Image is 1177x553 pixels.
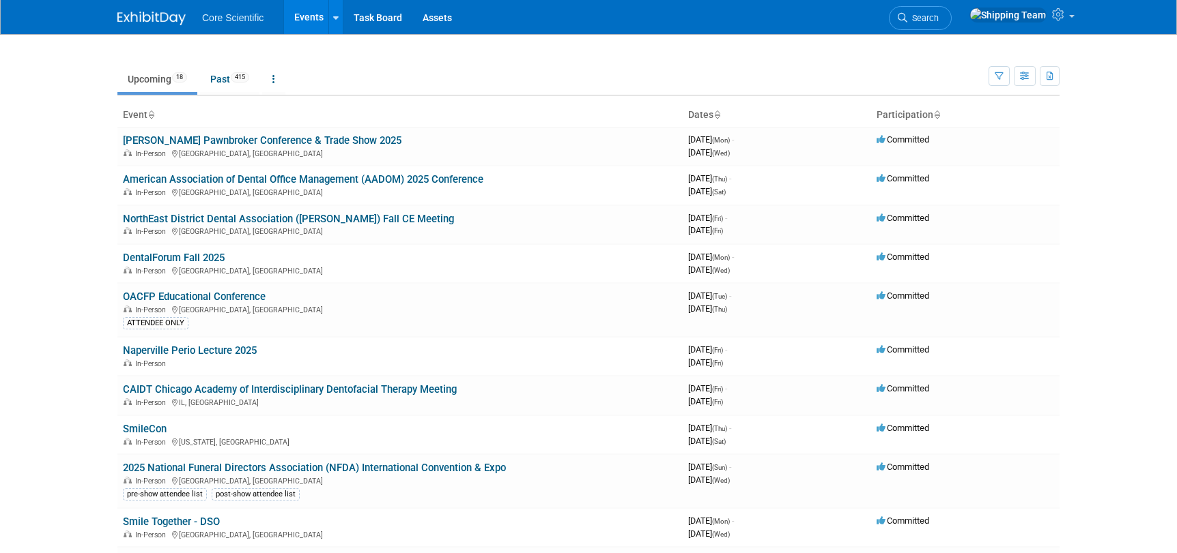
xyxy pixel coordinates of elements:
span: [DATE] [688,290,731,301]
a: [PERSON_NAME] Pawnbroker Conference & Trade Show 2025 [123,134,401,147]
span: In-Person [135,188,170,197]
span: Core Scientific [202,12,264,23]
span: [DATE] [688,383,727,393]
a: American Association of Dental Office Management (AADOM) 2025 Conference [123,173,483,185]
span: [DATE] [688,515,734,526]
span: (Fri) [712,215,723,222]
div: ATTENDEE ONLY [123,317,188,329]
span: Committed [877,344,929,355]
span: [DATE] [688,344,727,355]
span: In-Person [135,438,170,447]
span: (Fri) [712,398,723,406]
a: Sort by Event Name [147,109,154,120]
a: Sort by Participation Type [933,109,940,120]
span: [DATE] [688,213,727,223]
img: In-Person Event [124,438,132,445]
a: Naperville Perio Lecture 2025 [123,344,257,357]
a: Search [889,6,952,30]
span: Committed [877,462,929,472]
span: - [729,290,731,301]
th: Event [117,104,683,127]
span: - [732,515,734,526]
span: [DATE] [688,147,730,158]
span: In-Person [135,227,170,236]
span: 415 [231,72,249,83]
img: In-Person Event [124,530,132,537]
span: [DATE] [688,225,723,235]
span: [DATE] [688,462,731,472]
span: [DATE] [688,475,730,485]
span: In-Person [135,398,170,407]
span: In-Person [135,149,170,158]
span: (Fri) [712,359,723,367]
span: (Thu) [712,305,727,313]
span: Committed [877,290,929,301]
img: In-Person Event [124,477,132,483]
span: [DATE] [688,186,726,196]
div: pre-show attendee list [123,488,207,500]
span: Committed [877,252,929,262]
span: Committed [877,423,929,433]
div: IL, [GEOGRAPHIC_DATA] [123,396,677,407]
span: In-Person [135,530,170,539]
span: [DATE] [688,436,726,446]
span: In-Person [135,267,170,275]
span: (Sat) [712,438,726,445]
span: - [729,423,731,433]
span: - [725,344,727,355]
span: Committed [877,383,929,393]
span: In-Person [135,477,170,485]
div: [GEOGRAPHIC_DATA], [GEOGRAPHIC_DATA] [123,147,677,158]
img: In-Person Event [124,227,132,234]
div: post-show attendee list [212,488,300,500]
span: Committed [877,134,929,145]
a: Upcoming18 [117,66,197,92]
span: In-Person [135,359,170,368]
span: (Fri) [712,385,723,393]
a: CAIDT Chicago Academy of Interdisciplinary Dentofacial Therapy Meeting [123,383,457,395]
a: Past415 [200,66,259,92]
span: In-Person [135,305,170,314]
span: - [729,173,731,183]
th: Participation [871,104,1060,127]
a: DentalForum Fall 2025 [123,252,225,264]
a: Smile Together - DSO [123,515,220,528]
span: (Wed) [712,530,730,538]
span: Committed [877,173,929,183]
a: SmileCon [123,423,167,435]
a: 2025 National Funeral Directors Association (NFDA) International Convention & Expo [123,462,506,474]
div: [GEOGRAPHIC_DATA], [GEOGRAPHIC_DATA] [123,303,677,314]
span: [DATE] [688,303,727,314]
span: [DATE] [688,265,730,275]
span: (Thu) [712,175,727,183]
img: In-Person Event [124,305,132,312]
a: NorthEast District Dental Association ([PERSON_NAME]) Fall CE Meeting [123,213,454,225]
span: 18 [172,72,187,83]
span: - [732,252,734,262]
div: [GEOGRAPHIC_DATA], [GEOGRAPHIC_DATA] [123,265,677,275]
img: ExhibitDay [117,12,186,25]
div: [US_STATE], [GEOGRAPHIC_DATA] [123,436,677,447]
span: (Mon) [712,518,730,525]
span: [DATE] [688,173,731,183]
div: [GEOGRAPHIC_DATA], [GEOGRAPHIC_DATA] [123,528,677,539]
div: [GEOGRAPHIC_DATA], [GEOGRAPHIC_DATA] [123,225,677,236]
span: [DATE] [688,134,734,145]
img: In-Person Event [124,267,132,273]
a: Sort by Start Date [713,109,720,120]
img: In-Person Event [124,149,132,156]
span: [DATE] [688,528,730,539]
span: - [732,134,734,145]
span: (Wed) [712,267,730,274]
span: (Mon) [712,136,730,144]
span: [DATE] [688,423,731,433]
span: (Mon) [712,254,730,261]
span: - [725,383,727,393]
span: Committed [877,213,929,223]
span: [DATE] [688,396,723,406]
span: (Fri) [712,227,723,235]
span: [DATE] [688,357,723,368]
span: - [729,462,731,472]
span: (Fri) [712,346,723,354]
span: Search [907,13,939,23]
